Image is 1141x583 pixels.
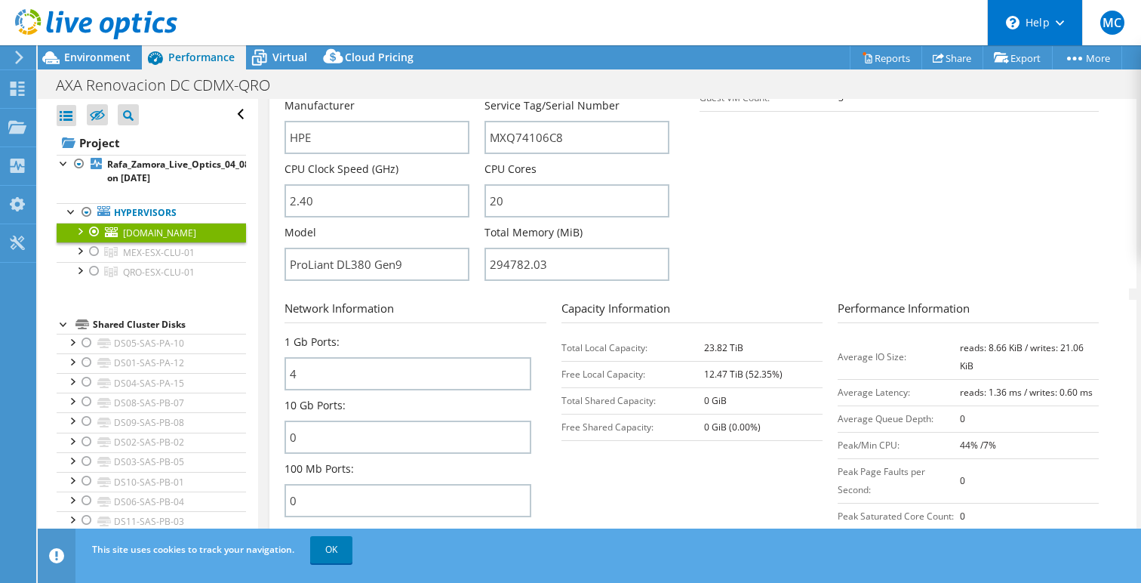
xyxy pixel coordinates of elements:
[284,225,316,240] label: Model
[704,341,743,354] b: 23.82 TiB
[838,458,960,503] td: Peak Page Faults per Second:
[838,335,960,379] td: Average IO Size:
[838,300,1099,323] h3: Performance Information
[704,368,783,381] b: 12.47 TiB (52.35%)
[284,98,355,113] label: Manufacturer
[561,361,704,387] td: Free Local Capacity:
[484,98,620,113] label: Service Tag/Serial Number
[960,510,965,523] b: 0
[838,503,960,529] td: Peak Saturated Core Count:
[123,246,195,259] span: MEX-ESX-CLU-01
[704,394,727,407] b: 0 GiB
[57,511,246,531] a: DS11-SAS-PB-03
[57,155,246,188] a: Rafa_Zamora_Live_Optics_04_08_25 on [DATE]
[921,46,983,69] a: Share
[561,335,704,361] td: Total Local Capacity:
[704,421,761,433] b: 0 GiB (0.00%)
[960,412,965,425] b: 0
[838,432,960,458] td: Peak/Min CPU:
[57,334,246,353] a: DS05-SAS-PA-10
[64,50,131,64] span: Environment
[838,379,960,406] td: Average Latency:
[561,387,704,414] td: Total Shared Capacity:
[57,492,246,511] a: DS06-SAS-PB-04
[57,262,246,282] a: QRO-ESX-CLU-01
[284,162,398,177] label: CPU Clock Speed (GHz)
[57,472,246,492] a: DS10-SAS-PB-01
[57,242,246,262] a: MEX-ESX-CLU-01
[123,266,195,279] span: QRO-ESX-CLU-01
[484,162,537,177] label: CPU Cores
[284,335,340,350] label: 1 Gb Ports:
[49,77,294,94] h1: AXA Renovacion DC CDMX-QRO
[960,439,996,452] b: 44% /7%
[57,373,246,393] a: DS04-SAS-PA-15
[168,50,235,64] span: Performance
[838,406,960,432] td: Average Queue Depth:
[107,158,264,184] b: Rafa_Zamora_Live_Optics_04_08_25 on [DATE]
[57,393,246,412] a: DS08-SAS-PB-07
[561,414,704,440] td: Free Shared Capacity:
[983,46,1053,69] a: Export
[92,543,294,556] span: This site uses cookies to track your navigation.
[310,536,352,563] a: OK
[57,131,246,155] a: Project
[57,223,246,242] a: [DOMAIN_NAME]
[272,50,307,64] span: Virtual
[93,316,246,334] div: Shared Cluster Disks
[960,341,1084,372] b: reads: 8.66 KiB / writes: 21.06 KiB
[57,452,246,472] a: DS03-SAS-PB-05
[850,46,922,69] a: Reports
[1100,11,1124,35] span: MC
[284,461,354,477] label: 100 Mb Ports:
[345,50,414,64] span: Cloud Pricing
[1006,16,1020,29] svg: \n
[57,203,246,223] a: Hypervisors
[838,91,844,104] b: 3
[561,300,823,323] h3: Capacity Information
[284,398,346,413] label: 10 Gb Ports:
[284,300,546,323] h3: Network Information
[1052,46,1122,69] a: More
[57,412,246,432] a: DS09-SAS-PB-08
[57,433,246,452] a: DS02-SAS-PB-02
[960,474,965,487] b: 0
[960,386,1093,399] b: reads: 1.36 ms / writes: 0.60 ms
[484,225,583,240] label: Total Memory (MiB)
[123,227,196,239] span: [DOMAIN_NAME]
[57,353,246,373] a: DS01-SAS-PA-12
